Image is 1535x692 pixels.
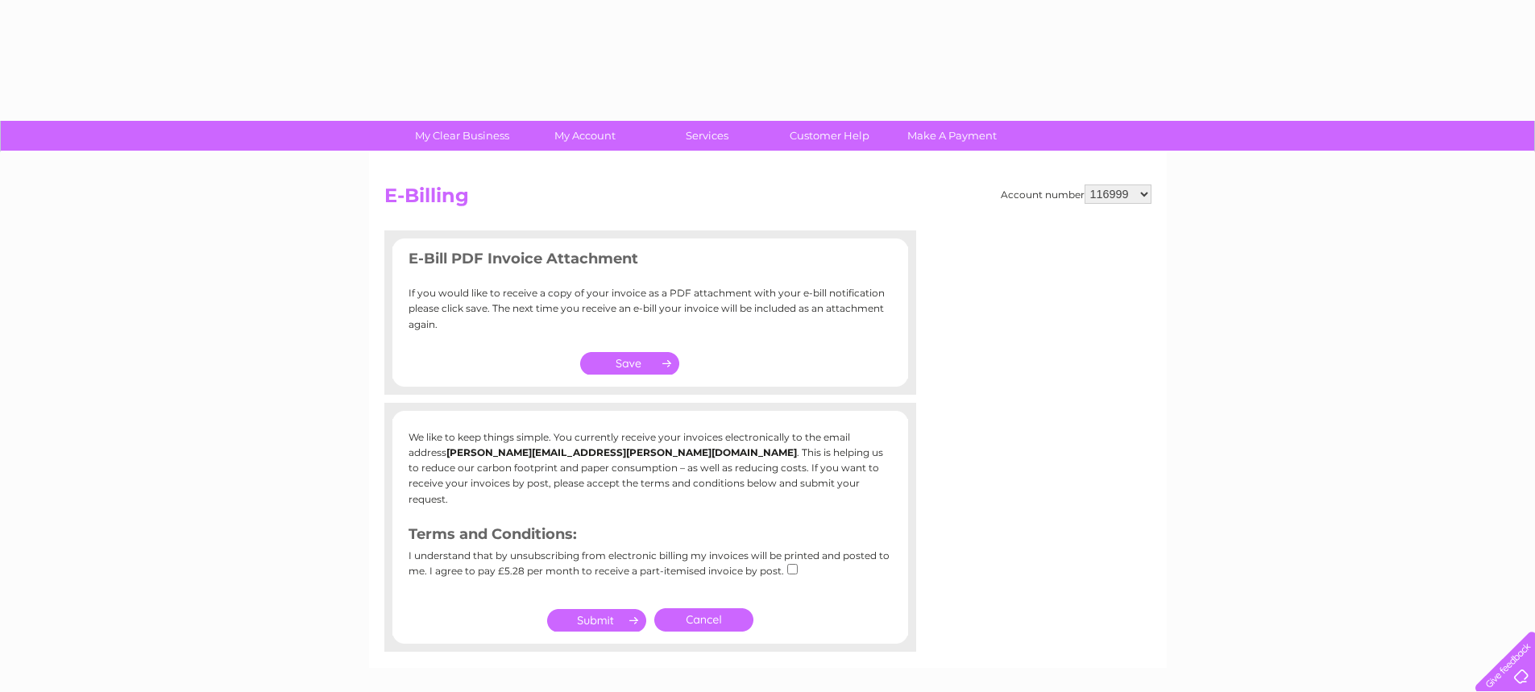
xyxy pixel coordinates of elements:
a: My Clear Business [396,121,529,151]
div: Account number [1001,184,1151,204]
p: We like to keep things simple. You currently receive your invoices electronically to the email ad... [409,429,892,507]
a: My Account [518,121,651,151]
p: If you would like to receive a copy of your invoice as a PDF attachment with your e-bill notifica... [409,285,892,332]
a: Make A Payment [886,121,1018,151]
input: Submit [547,609,646,632]
div: I understand that by unsubscribing from electronic billing my invoices will be printed and posted... [409,550,892,588]
a: Services [641,121,774,151]
h3: Terms and Conditions: [409,523,892,551]
b: [PERSON_NAME][EMAIL_ADDRESS][PERSON_NAME][DOMAIN_NAME] [446,446,797,458]
h3: E-Bill PDF Invoice Attachment [409,247,892,276]
h2: E-Billing [384,184,1151,215]
a: Cancel [654,608,753,632]
a: Customer Help [763,121,896,151]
